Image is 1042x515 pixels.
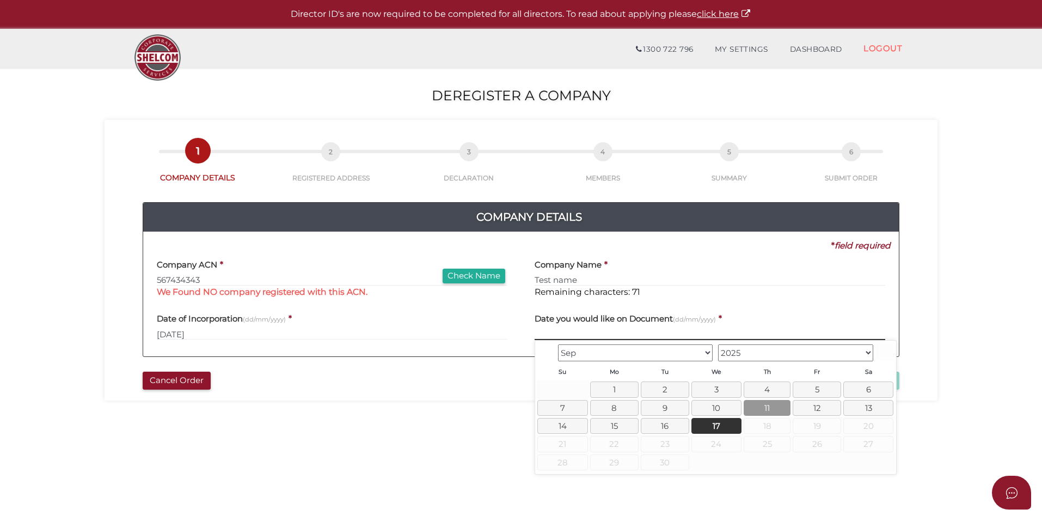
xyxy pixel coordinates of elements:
span: 2 [321,142,340,161]
h4: Company Details [151,208,907,226]
a: 8 [590,400,639,416]
span: 19 [793,418,841,434]
button: Cancel Order [143,372,211,390]
h4: Company ACN [157,260,217,270]
a: 9 [641,400,689,416]
span: 6 [842,142,861,161]
a: DASHBOARD [779,39,853,60]
a: 3 [691,381,741,397]
a: 14 [537,418,587,434]
a: 15 [590,418,639,434]
span: 27 [843,436,893,452]
span: 20 [843,418,893,434]
small: (dd/mm/yyyy) [673,316,716,323]
a: 5 [793,381,841,397]
span: We Found NO company registered with this ACN. [157,286,507,298]
span: Saturday [865,368,872,375]
a: 16 [641,418,689,434]
a: 4 [744,381,790,397]
h4: Date you would like on Document [535,314,716,324]
span: 3 [459,142,479,161]
span: 28 [537,455,587,470]
span: 22 [590,436,639,452]
span: Friday [814,368,820,375]
button: Check Name [443,269,505,283]
span: 21 [537,436,587,452]
p: Director ID's are now required to be completed for all directors. To read about applying please [27,8,1015,21]
span: 30 [641,455,689,470]
button: Open asap [992,476,1031,510]
a: LOGOUT [853,37,913,59]
a: MY SETTINGS [704,39,779,60]
a: 1 [590,381,639,397]
span: Monday [610,368,619,375]
span: Wednesday [712,368,721,375]
span: 25 [744,436,790,452]
a: 12 [793,400,841,416]
a: 2 [641,381,689,397]
span: Tuesday [661,368,669,375]
a: Prev [537,343,555,361]
a: 7 [537,400,587,416]
a: 17 [691,418,741,434]
img: Logo [129,29,186,86]
a: Next [876,343,893,361]
span: 5 [720,142,739,161]
span: 1 [188,141,207,160]
span: 18 [744,418,790,434]
a: 4MEMBERS [540,154,665,183]
a: 1COMPANY DETAILS [132,153,263,183]
span: 24 [691,436,741,452]
i: field required [835,240,891,251]
span: Sunday [559,368,566,375]
h4: Date of Incorporation [157,314,286,324]
span: 4 [593,142,612,161]
a: 6SUBMIT ORDER [793,154,910,183]
a: 1300 722 796 [625,39,704,60]
a: 10 [691,400,741,416]
a: 6 [843,381,893,397]
span: 26 [793,436,841,452]
h4: Company Name [535,260,602,270]
a: 5SUMMARY [666,154,793,183]
span: 29 [590,455,639,470]
span: Remaining characters: 71 [535,287,640,297]
a: 11 [744,400,790,416]
a: 2REGISTERED ADDRESS [263,154,398,183]
small: (dd/mm/yyyy) [243,316,286,323]
a: 3DECLARATION [398,154,540,183]
a: 13 [843,400,893,416]
span: 23 [641,436,689,452]
a: click here [697,9,751,19]
span: Thursday [764,368,771,375]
